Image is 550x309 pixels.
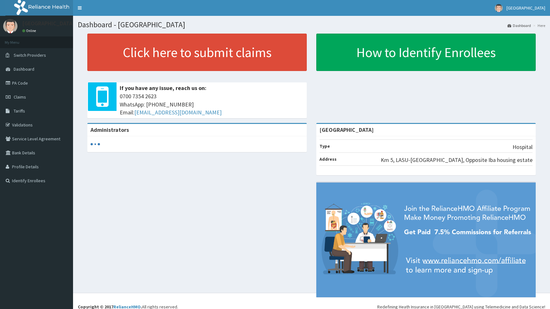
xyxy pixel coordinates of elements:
svg: audio-loading [91,139,100,149]
span: Claims [14,94,26,100]
span: Tariffs [14,108,25,114]
b: Type [319,143,330,149]
a: Dashboard [507,23,531,28]
a: Click here to submit claims [87,34,307,71]
span: Dashboard [14,66,34,72]
b: If you have any issue, reach us on: [120,84,206,92]
span: Switch Providers [14,52,46,58]
p: [GEOGRAPHIC_DATA] [22,21,75,26]
img: provider-team-banner.png [316,183,536,297]
b: Administrators [91,126,129,133]
a: How to Identify Enrollees [316,34,536,71]
img: User Image [3,19,17,33]
a: [EMAIL_ADDRESS][DOMAIN_NAME] [134,109,222,116]
li: Here [532,23,545,28]
span: 0700 7354 2623 WhatsApp: [PHONE_NUMBER] Email: [120,92,304,117]
b: Address [319,156,337,162]
strong: [GEOGRAPHIC_DATA] [319,126,374,133]
span: [GEOGRAPHIC_DATA] [506,5,545,11]
a: Online [22,29,37,33]
p: Hospital [513,143,533,151]
img: User Image [495,4,503,12]
p: Km 5, LASU-[GEOGRAPHIC_DATA], Opposite Iba housing estate [381,156,533,164]
h1: Dashboard - [GEOGRAPHIC_DATA] [78,21,545,29]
